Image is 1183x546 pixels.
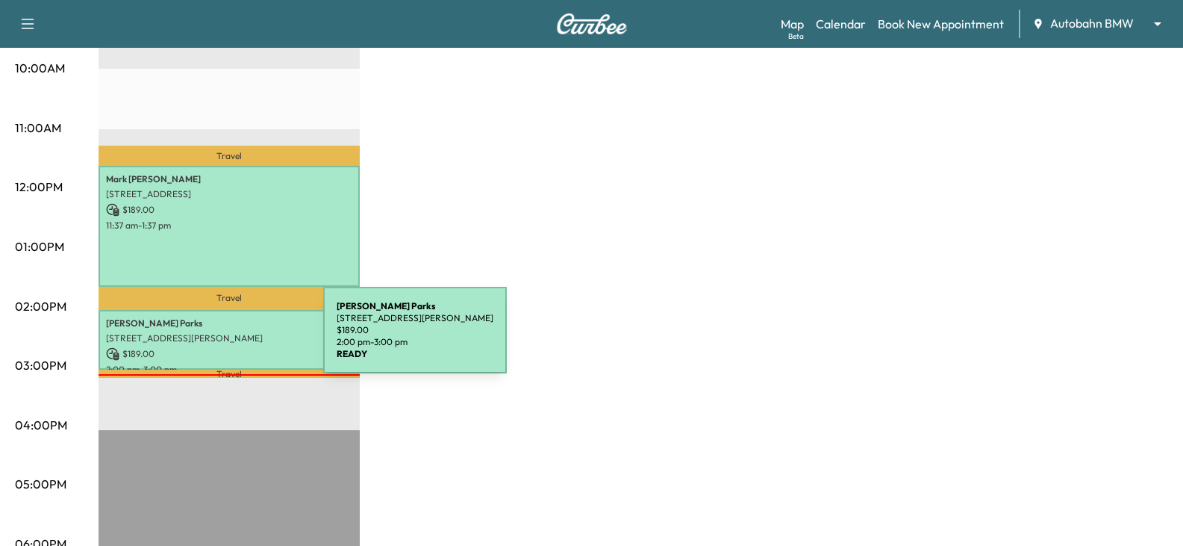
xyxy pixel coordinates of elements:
p: $ 189.00 [337,324,493,336]
p: Travel [99,146,360,166]
p: 12:00PM [15,178,63,196]
a: Book New Appointment [878,15,1004,33]
p: Travel [99,287,360,310]
p: 05:00PM [15,475,66,493]
p: 04:00PM [15,416,67,434]
a: Calendar [816,15,866,33]
img: Curbee Logo [556,13,628,34]
b: READY [337,348,367,359]
a: MapBeta [781,15,804,33]
p: $ 189.00 [106,347,352,361]
p: 11:00AM [15,119,61,137]
p: 2:00 pm - 3:00 pm [106,364,352,376]
b: [PERSON_NAME] Parks [337,300,436,311]
p: [STREET_ADDRESS] [106,188,352,200]
div: Beta [788,31,804,42]
p: 02:00PM [15,297,66,315]
p: 2:00 pm - 3:00 pm [337,336,493,348]
span: Autobahn BMW [1050,15,1134,32]
p: 11:37 am - 1:37 pm [106,220,352,232]
p: 01:00PM [15,238,64,255]
p: [STREET_ADDRESS][PERSON_NAME] [337,312,493,324]
p: $ 189.00 [106,203,352,217]
p: [STREET_ADDRESS][PERSON_NAME] [106,332,352,344]
p: [PERSON_NAME] Parks [106,317,352,329]
p: 03:00PM [15,356,66,374]
p: 10:00AM [15,59,65,77]
p: Mark [PERSON_NAME] [106,173,352,185]
p: Travel [99,370,360,378]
